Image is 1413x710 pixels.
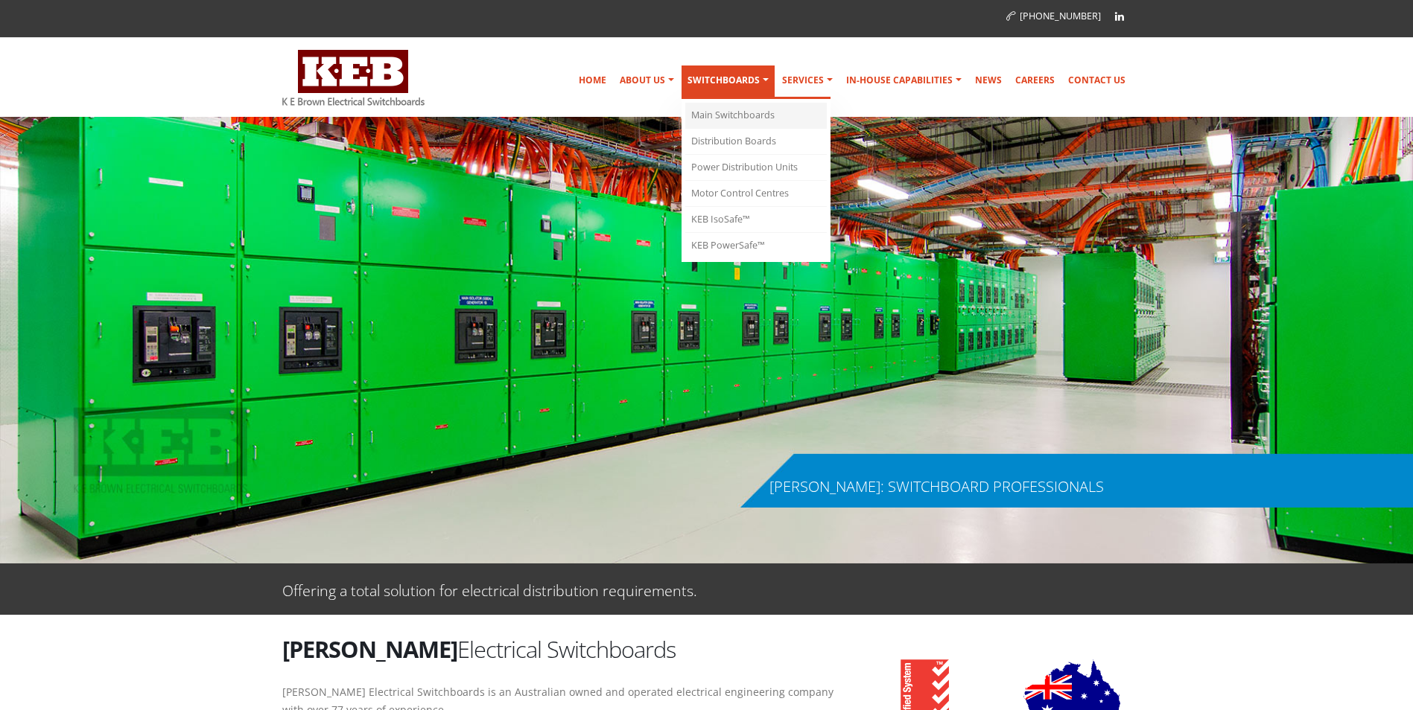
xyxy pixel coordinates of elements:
[282,578,697,600] p: Offering a total solution for electrical distribution requirements.
[282,50,425,106] img: K E Brown Electrical Switchboards
[685,207,827,233] a: KEB IsoSafe™
[969,65,1008,95] a: News
[1062,65,1131,95] a: Contact Us
[776,65,839,95] a: Services
[614,65,680,95] a: About Us
[840,65,968,95] a: In-house Capabilities
[1108,5,1131,28] a: Linkedin
[1009,65,1061,95] a: Careers
[685,181,827,207] a: Motor Control Centres
[685,155,827,181] a: Power Distribution Units
[685,233,827,258] a: KEB PowerSafe™
[1006,10,1101,22] a: [PHONE_NUMBER]
[769,479,1104,494] div: [PERSON_NAME]: SWITCHBOARD PROFESSIONALS
[282,633,457,665] strong: [PERSON_NAME]
[573,65,612,95] a: Home
[685,129,827,155] a: Distribution Boards
[282,633,841,665] h2: Electrical Switchboards
[685,103,827,129] a: Main Switchboards
[682,65,775,99] a: Switchboards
